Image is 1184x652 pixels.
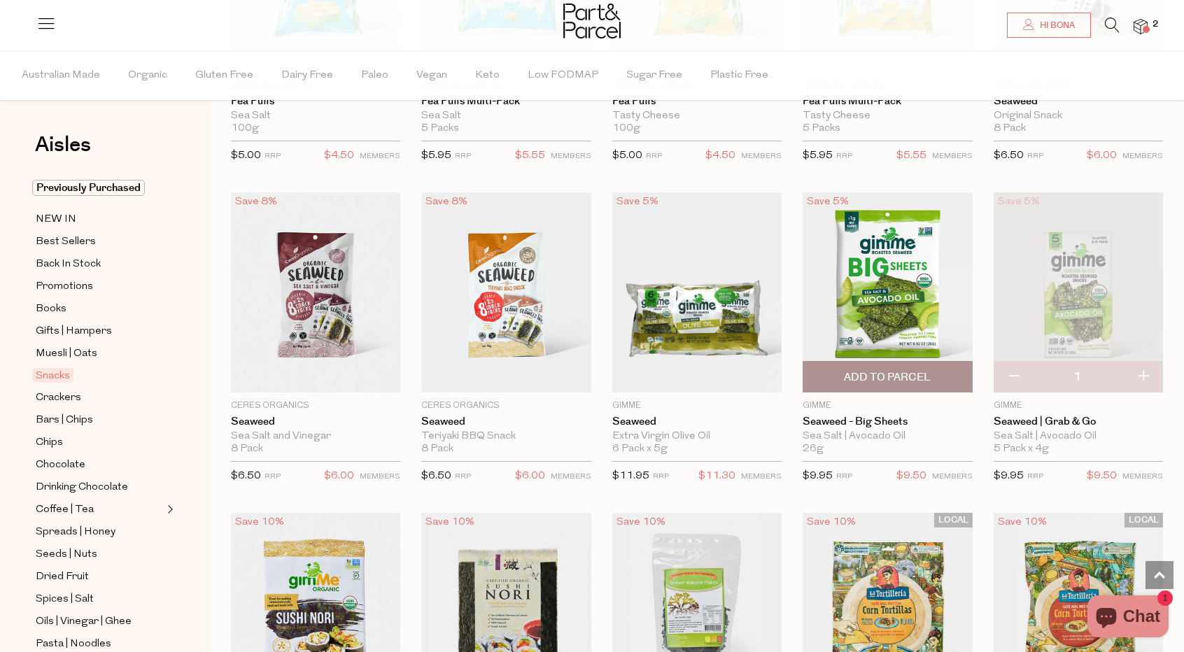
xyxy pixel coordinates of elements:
div: Save 5% [994,192,1044,211]
a: Previously Purchased [36,180,163,197]
button: Add To Parcel [803,361,972,392]
p: Ceres Organics [231,399,400,412]
img: Seaweed - Big Sheets [803,192,972,392]
small: RRP [1027,153,1043,160]
a: Chocolate [36,456,163,474]
span: LOCAL [1125,513,1163,527]
span: Australian Made [22,51,100,100]
a: Gifts | Hampers [36,323,163,340]
div: Sea Salt | Avocado Oil [803,430,972,443]
span: Spices | Salt [36,591,94,608]
small: MEMBERS [1122,473,1163,481]
span: Seeds | Nuts [36,546,97,563]
small: RRP [836,473,852,481]
a: 2 [1134,19,1148,34]
a: Chips [36,434,163,451]
small: MEMBERS [741,153,782,160]
a: Pea Puffs [231,95,400,108]
a: Dried Fruit [36,568,163,586]
small: MEMBERS [360,153,400,160]
small: RRP [265,153,281,160]
a: Seaweed [231,416,400,428]
span: Sugar Free [626,51,682,100]
a: Seaweed [612,416,782,428]
a: Drinking Chocolate [36,479,163,496]
span: Drinking Chocolate [36,479,128,496]
span: $5.55 [515,147,545,165]
span: Back In Stock [36,256,101,273]
span: Muesli | Oats [36,346,97,362]
div: Save 10% [803,513,860,532]
span: Crackers [36,390,81,406]
small: MEMBERS [741,473,782,481]
a: Pea Puffs Multi-Pack [421,95,591,108]
a: Crackers [36,389,163,406]
a: Aisles [35,134,91,169]
a: Pea Puffs [612,95,782,108]
a: Oils | Vinegar | Ghee [36,613,163,630]
a: Promotions [36,278,163,295]
div: Sea Salt [231,110,400,122]
span: Bars | Chips [36,412,93,429]
span: $4.50 [705,147,735,165]
span: Coffee | Tea [36,502,94,518]
div: Extra Virgin Olive Oil [612,430,782,443]
a: NEW IN [36,211,163,228]
span: 26g [803,443,824,455]
a: Bars | Chips [36,411,163,429]
a: Books [36,300,163,318]
div: Save 10% [612,513,670,532]
small: RRP [836,153,852,160]
span: $5.00 [231,150,261,161]
a: Seaweed [421,416,591,428]
a: Best Sellers [36,233,163,250]
span: 5 Packs [421,122,459,135]
span: Vegan [416,51,447,100]
span: Promotions [36,278,93,295]
span: Aisles [35,129,91,160]
img: Seaweed [231,192,400,392]
a: Hi Bona [1007,13,1091,38]
small: MEMBERS [932,473,973,481]
span: LOCAL [934,513,973,527]
small: RRP [653,473,669,481]
div: Save 10% [421,513,479,532]
span: Organic [128,51,167,100]
span: 5 Packs [803,122,840,135]
span: Dairy Free [281,51,333,100]
span: $6.50 [994,150,1024,161]
small: MEMBERS [932,153,973,160]
p: Gimme [803,399,972,412]
small: MEMBERS [360,473,400,481]
inbox-online-store-chat: Shopify online store chat [1083,595,1173,641]
a: Pea Puffs Multi-Pack [803,95,972,108]
p: Gimme [612,399,782,412]
a: Spreads | Honey [36,523,163,541]
span: 2 [1149,18,1162,31]
span: Best Sellers [36,234,96,250]
span: $6.00 [324,467,354,486]
span: Paleo [361,51,388,100]
span: Books [36,301,66,318]
span: $6.00 [515,467,545,486]
span: Gluten Free [195,51,253,100]
span: Snacks [32,368,73,383]
small: MEMBERS [551,473,591,481]
div: Sea Salt [421,110,591,122]
span: $5.55 [896,147,926,165]
div: Sea Salt | Avocado Oil [994,430,1163,443]
div: Save 10% [994,513,1051,532]
div: Teriyaki BBQ Snack [421,430,591,443]
span: 5 Pack x 4g [994,443,1049,455]
div: Save 8% [421,192,472,211]
div: Save 5% [803,192,853,211]
span: Previously Purchased [32,180,145,196]
span: $4.50 [324,147,354,165]
span: $5.95 [421,150,451,161]
span: $6.50 [231,471,261,481]
a: Coffee | Tea [36,501,163,518]
a: Seeds | Nuts [36,546,163,563]
span: Low FODMAP [528,51,598,100]
span: 8 Pack [994,122,1026,135]
img: Seaweed [612,192,782,392]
